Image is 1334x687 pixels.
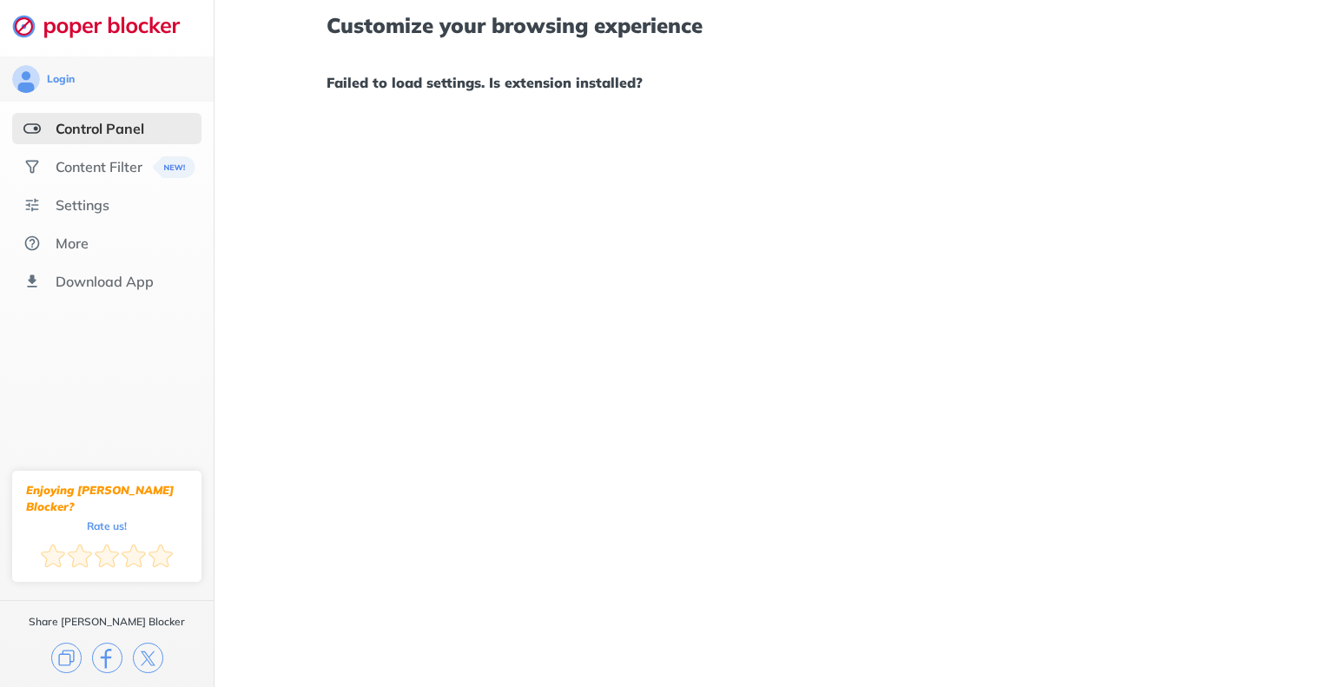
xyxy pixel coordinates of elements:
img: logo-webpage.svg [12,14,199,38]
img: menuBanner.svg [153,156,195,178]
img: social.svg [23,158,41,175]
img: features-selected.svg [23,120,41,137]
div: Login [47,72,75,86]
div: Enjoying [PERSON_NAME] Blocker? [26,482,188,515]
div: Control Panel [56,120,144,137]
img: download-app.svg [23,273,41,290]
img: x.svg [133,643,163,673]
img: settings.svg [23,196,41,214]
div: Share [PERSON_NAME] Blocker [29,615,185,629]
img: copy.svg [51,643,82,673]
img: avatar.svg [12,65,40,93]
div: Download App [56,273,154,290]
div: Content Filter [56,158,142,175]
div: Settings [56,196,109,214]
div: More [56,235,89,252]
img: facebook.svg [92,643,122,673]
img: about.svg [23,235,41,252]
h1: Failed to load settings. Is extension installed? [327,71,1222,94]
div: Rate us! [87,522,127,530]
h1: Customize your browsing experience [327,14,1222,36]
